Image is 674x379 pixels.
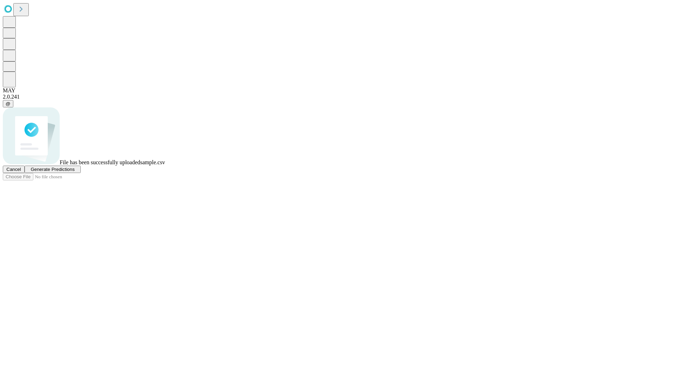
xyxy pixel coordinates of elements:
div: MAY [3,87,671,94]
span: sample.csv [140,159,165,165]
div: 2.0.241 [3,94,671,100]
button: @ [3,100,13,107]
span: Cancel [6,167,21,172]
span: File has been successfully uploaded [60,159,140,165]
span: Generate Predictions [31,167,74,172]
button: Cancel [3,166,25,173]
button: Generate Predictions [25,166,81,173]
span: @ [6,101,11,106]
